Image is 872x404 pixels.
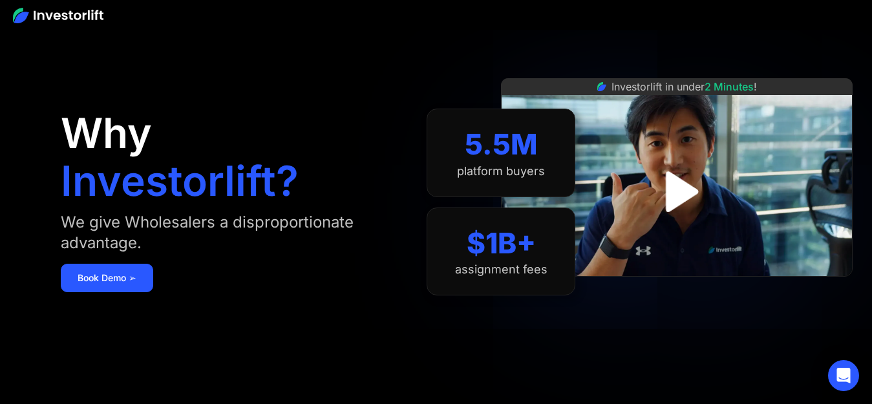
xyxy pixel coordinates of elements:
[648,163,706,220] a: open lightbox
[611,79,757,94] div: Investorlift in under !
[828,360,859,391] div: Open Intercom Messenger
[61,112,152,154] h1: Why
[467,226,536,260] div: $1B+
[61,160,299,202] h1: Investorlift?
[61,264,153,292] a: Book Demo ➢
[455,262,548,277] div: assignment fees
[465,127,538,162] div: 5.5M
[580,283,774,299] iframe: Customer reviews powered by Trustpilot
[705,80,754,93] span: 2 Minutes
[457,164,545,178] div: platform buyers
[61,212,401,253] div: We give Wholesalers a disproportionate advantage.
